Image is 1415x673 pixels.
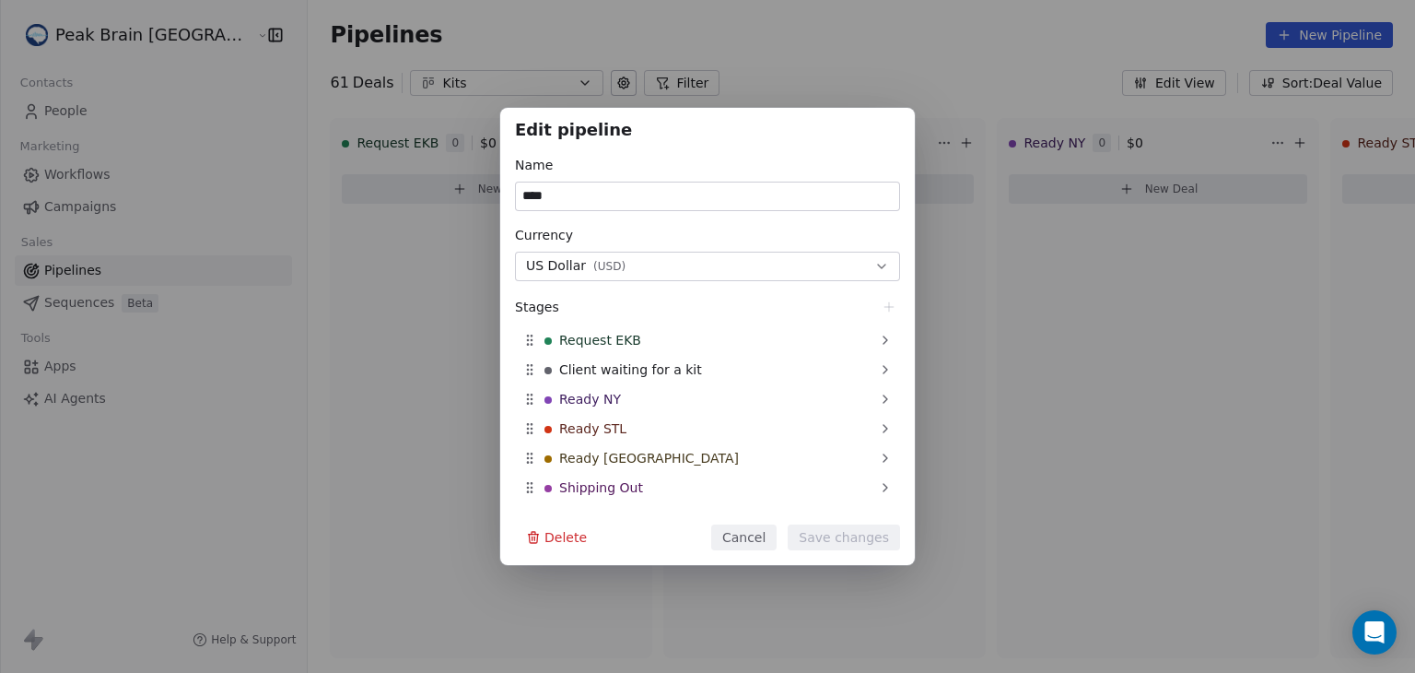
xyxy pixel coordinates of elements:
div: Ready STL [515,414,900,443]
div: Request EKB [515,325,900,355]
button: Save changes [788,525,900,550]
h1: Edit pipeline [515,123,900,141]
div: In Use [515,502,900,532]
div: Shipping Out [515,473,900,502]
button: Delete [515,525,598,550]
span: Ready [GEOGRAPHIC_DATA] [559,449,739,467]
span: Client waiting for a kit [559,360,702,379]
span: ( USD ) [593,259,626,274]
button: Cancel [711,525,777,550]
span: Shipping Out [559,478,643,497]
div: Client waiting for a kit [515,355,900,384]
span: Ready NY [559,390,621,408]
div: Ready NY [515,384,900,414]
span: Stages [515,298,559,316]
span: Ready STL [559,419,626,438]
div: Ready [GEOGRAPHIC_DATA] [515,443,900,473]
span: US Dollar [526,256,586,276]
div: Name [515,156,900,174]
span: In Use [559,508,600,526]
span: Request EKB [559,331,641,349]
div: Currency [515,226,900,244]
button: US Dollar(USD) [515,252,900,281]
